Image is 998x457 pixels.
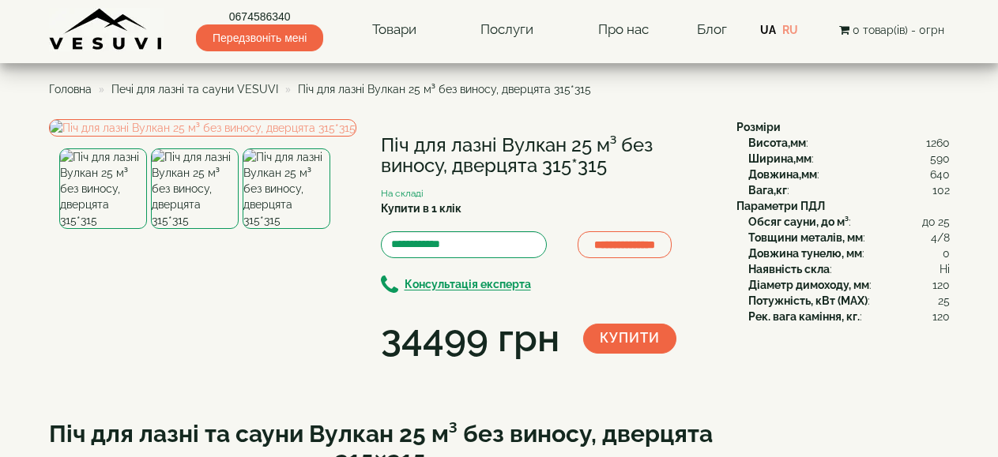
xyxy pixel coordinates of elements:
div: : [748,167,950,182]
b: Потужність, кВт (MAX) [748,294,868,307]
a: 0674586340 [196,9,323,24]
span: Ні [940,261,950,277]
b: Ширина,мм [748,152,812,165]
button: Купити [583,324,676,354]
button: 0 товар(ів) - 0грн [834,21,949,39]
div: : [748,214,950,230]
span: 1260 [926,135,950,151]
b: Діаметр димоходу, мм [748,279,869,291]
span: 25 [938,293,950,309]
a: Печі для лазні та сауни VESUVI [111,83,278,96]
b: Товщини металів, мм [748,231,863,244]
div: 34499 грн [381,312,559,365]
a: Товари [356,12,432,48]
b: Вага,кг [748,184,787,197]
b: Рек. вага каміння, кг. [748,310,860,323]
div: : [748,277,950,293]
b: Довжина,мм [748,168,817,181]
b: Консультація експерта [405,279,531,291]
small: На складі [381,188,424,199]
a: UA [760,24,776,36]
span: 4/8 [931,230,950,245]
b: Наявність скла [748,263,830,275]
a: Блог [697,21,727,37]
div: : [748,309,950,324]
h1: Піч для лазні Вулкан 25 м³ без виносу, дверцята 315*315 [381,135,713,177]
span: 0 [943,245,950,261]
div: : [748,151,950,167]
img: Піч для лазні Вулкан 25 м³ без виносу, дверцята 315*315 [151,148,239,229]
a: Головна [49,83,92,96]
div: : [748,245,950,261]
img: Піч для лазні Вулкан 25 м³ без виносу, дверцята 315*315 [243,148,330,229]
b: Параметри ПДЛ [736,200,825,212]
a: Послуги [465,12,549,48]
label: Купити в 1 клік [381,200,461,216]
span: Піч для лазні Вулкан 25 м³ без виносу, дверцята 315*315 [298,83,591,96]
a: Про нас [582,12,665,48]
b: Висота,мм [748,137,806,149]
span: до 25 [922,214,950,230]
a: RU [782,24,798,36]
div: : [748,182,950,198]
span: 120 [932,309,950,324]
b: Розміри [736,121,781,133]
div: : [748,135,950,151]
img: Завод VESUVI [49,8,164,51]
span: 590 [930,151,950,167]
img: Піч для лазні Вулкан 25 м³ без виносу, дверцята 315*315 [59,148,147,229]
b: Обсяг сауни, до м³ [748,215,849,228]
div: : [748,230,950,245]
div: : [748,261,950,277]
span: Передзвоніть мені [196,24,323,51]
span: 102 [932,182,950,198]
span: 640 [930,167,950,182]
span: 120 [932,277,950,293]
div: : [748,293,950,309]
b: Довжина тунелю, мм [748,247,862,260]
img: Піч для лазні Вулкан 25 м³ без виносу, дверцята 315*315 [49,119,356,137]
span: 0 товар(ів) - 0грн [853,24,944,36]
